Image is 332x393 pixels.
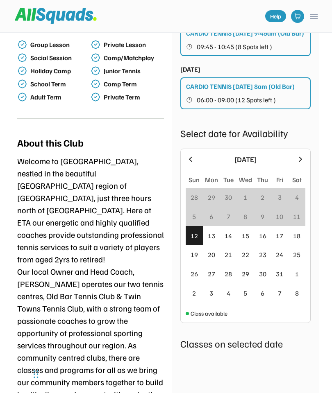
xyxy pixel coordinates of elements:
img: shopping-cart-01%20%281%29.svg [294,13,301,20]
div: 15 [242,231,249,241]
button: 09:45 - 10:45 (8 Spots left ) [186,41,306,52]
img: check-verified-01.svg [17,53,27,63]
div: Sat [292,175,302,185]
div: 12 [191,231,198,241]
div: 2 [261,192,264,202]
div: Class available [191,309,227,318]
div: 4 [227,288,230,298]
div: 21 [225,250,232,260]
span: 09:45 - 10:45 (8 Spots left ) [197,43,272,50]
div: Comp Term [104,80,162,88]
div: Holiday Camp [30,67,89,75]
div: 3 [278,192,282,202]
div: 16 [259,231,266,241]
div: 5 [243,288,247,298]
div: 1 [295,269,299,279]
div: 10 [276,212,283,221]
div: [DATE] [180,64,200,74]
div: Sun [189,175,200,185]
div: 29 [242,269,249,279]
div: 30 [259,269,266,279]
div: 17 [276,231,283,241]
div: School Term [30,80,89,88]
div: [DATE] [200,154,291,165]
div: 30 [225,192,232,202]
img: check-verified-01.svg [91,53,100,63]
a: Help [265,10,286,22]
img: check-verified-01.svg [17,66,27,76]
div: 9 [261,212,264,221]
div: Fri [276,175,283,185]
div: 8 [295,288,299,298]
div: 26 [191,269,198,279]
img: check-verified-01.svg [91,92,100,102]
div: Classes on selected date [180,336,311,351]
div: 14 [225,231,232,241]
div: 6 [209,212,213,221]
div: Select date for Availability [180,126,311,140]
img: check-verified-01.svg [91,66,100,76]
div: 7 [278,288,282,298]
div: Wed [239,175,252,185]
div: Social Session [30,54,89,62]
div: 20 [208,250,215,260]
div: Comp/Matchplay [104,54,162,62]
div: CARDIO TENNIS [DATE] 8am (Old Bar) [186,81,295,91]
div: Junior Tennis [104,67,162,75]
div: 25 [293,250,300,260]
img: Squad%20Logo.svg [15,8,97,23]
button: 06:00 - 09:00 (12 Spots left ) [186,95,306,105]
div: 3 [209,288,213,298]
div: 7 [227,212,230,221]
div: 27 [208,269,215,279]
div: 13 [208,231,215,241]
div: 28 [225,269,232,279]
div: Group Lesson [30,41,89,49]
div: 22 [242,250,249,260]
div: 5 [192,212,196,221]
div: 1 [243,192,247,202]
img: check-verified-01.svg [17,79,27,89]
div: 4 [295,192,299,202]
div: About this Club [17,135,84,150]
div: 8 [243,212,247,221]
div: 18 [293,231,300,241]
div: Tue [223,175,234,185]
div: Adult Term [30,93,89,101]
div: 29 [208,192,215,202]
img: check-verified-01.svg [17,40,27,50]
span: 06:00 - 09:00 (12 Spots left ) [197,97,276,103]
div: 6 [261,288,264,298]
div: Private Lesson [104,41,162,49]
div: 23 [259,250,266,260]
img: check-verified-01.svg [17,92,27,102]
div: 28 [191,192,198,202]
img: check-verified-01.svg [91,79,100,89]
div: 11 [293,212,300,221]
div: 24 [276,250,283,260]
div: 31 [276,269,283,279]
div: 2 [192,288,196,298]
div: CARDIO TENNIS [DATE] 9:45am (Old Bar) [186,28,304,38]
div: 19 [191,250,198,260]
div: Mon [205,175,218,185]
div: Thu [257,175,268,185]
button: menu [309,11,319,21]
div: Private Term [104,93,162,101]
img: check-verified-01.svg [91,40,100,50]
